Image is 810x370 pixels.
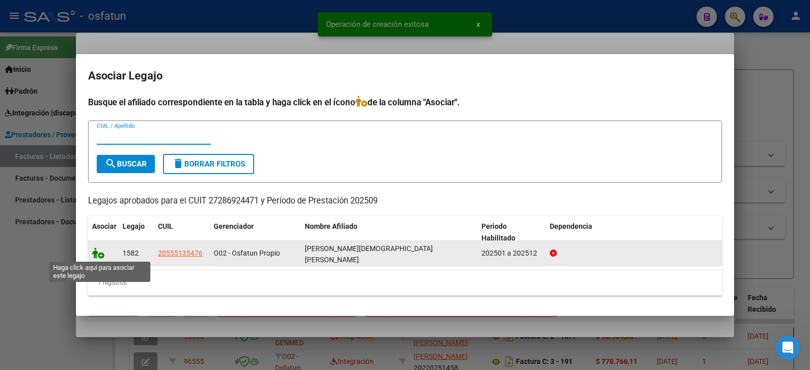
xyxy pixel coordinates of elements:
[214,222,254,230] span: Gerenciador
[123,249,139,257] span: 1582
[481,222,515,242] span: Periodo Habilitado
[88,216,118,249] datatable-header-cell: Asociar
[546,216,722,249] datatable-header-cell: Dependencia
[92,222,116,230] span: Asociar
[163,154,254,174] button: Borrar Filtros
[550,222,592,230] span: Dependencia
[97,155,155,173] button: Buscar
[88,195,722,208] p: Legajos aprobados para el CUIT 27286924471 y Período de Prestación 202509
[214,249,280,257] span: O02 - Osfatun Propio
[477,216,546,249] datatable-header-cell: Periodo Habilitado
[172,159,245,169] span: Borrar Filtros
[105,157,117,170] mat-icon: search
[105,159,147,169] span: Buscar
[776,336,800,360] iframe: Intercom live chat
[301,216,477,249] datatable-header-cell: Nombre Afiliado
[305,222,357,230] span: Nombre Afiliado
[88,96,722,109] h4: Busque el afiliado correspondiente en la tabla y haga click en el ícono de la columna "Asociar".
[481,248,542,259] div: 202501 a 202512
[210,216,301,249] datatable-header-cell: Gerenciador
[172,157,184,170] mat-icon: delete
[88,270,722,296] div: 1 registros
[154,216,210,249] datatable-header-cell: CUIL
[158,249,202,257] span: 20555135476
[158,222,173,230] span: CUIL
[305,244,433,264] span: MORINICO ROMANO MATEO HECTOR DAVID
[123,222,145,230] span: Legajo
[118,216,154,249] datatable-header-cell: Legajo
[88,66,722,86] h2: Asociar Legajo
